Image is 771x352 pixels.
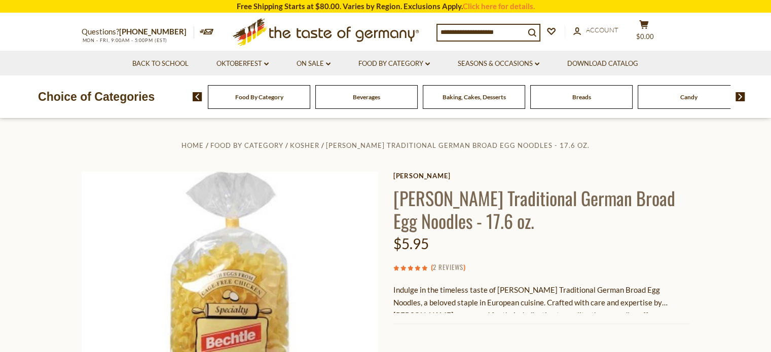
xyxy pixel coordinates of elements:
a: [PERSON_NAME] [393,172,690,180]
span: $0.00 [636,32,654,41]
a: Baking, Cakes, Desserts [443,93,506,101]
a: Click here for details. [463,2,535,11]
span: $5.95 [393,235,429,252]
p: Questions? [82,25,194,38]
a: [PHONE_NUMBER] [119,27,187,36]
span: ( ) [431,262,465,272]
a: Account [573,25,618,36]
a: Seasons & Occasions [458,58,539,69]
div: Indulge in the timeless taste of [PERSON_NAME] Traditional German Broad Egg Noodles, a beloved st... [393,284,690,314]
a: [PERSON_NAME] Traditional German Broad Egg Noodles - 17.6 oz. [326,141,590,149]
a: Back to School [132,58,189,69]
a: Home [181,141,204,149]
img: next arrow [736,92,745,101]
a: Food By Category [358,58,430,69]
a: Kosher [290,141,319,149]
button: $0.00 [629,20,659,45]
a: Food By Category [235,93,283,101]
span: Account [586,26,618,34]
a: Oktoberfest [216,58,269,69]
h1: [PERSON_NAME] Traditional German Broad Egg Noodles - 17.6 oz. [393,186,690,232]
span: MON - FRI, 9:00AM - 5:00PM (EST) [82,37,168,43]
a: 2 Reviews [433,262,463,273]
a: Download Catalog [567,58,638,69]
a: Breads [572,93,591,101]
a: Beverages [353,93,380,101]
a: Candy [680,93,697,101]
a: Food By Category [210,141,283,149]
a: On Sale [297,58,331,69]
img: previous arrow [193,92,202,101]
